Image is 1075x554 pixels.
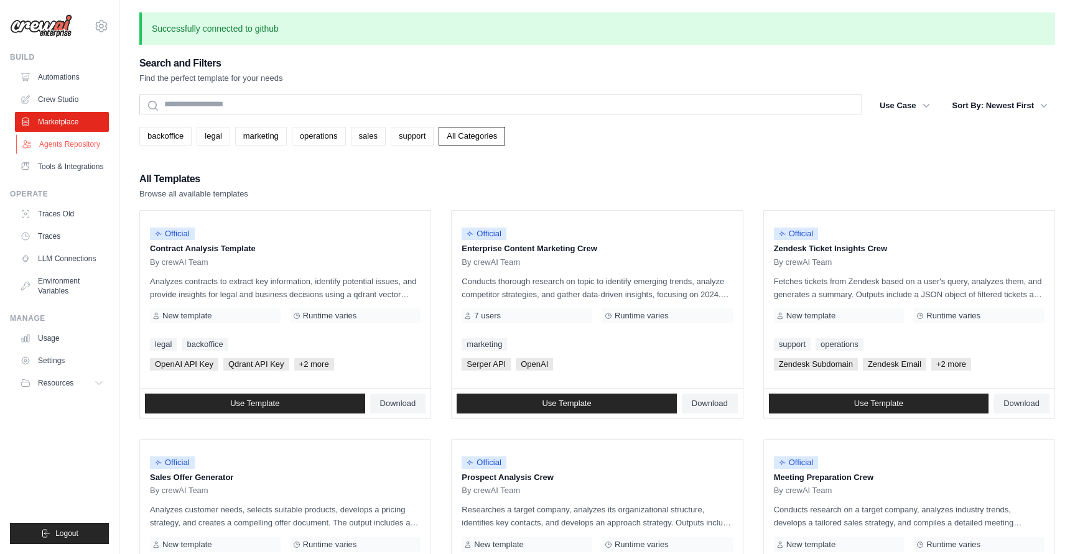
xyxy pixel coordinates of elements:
[774,275,1045,301] p: Fetches tickets from Zendesk based on a user's query, analyzes them, and generates a summary. Out...
[150,338,177,351] a: legal
[139,127,192,145] a: backoffice
[150,257,208,267] span: By crewAI Team
[15,112,109,132] a: Marketplace
[139,188,248,200] p: Browse all available templates
[197,127,230,145] a: legal
[1003,399,1040,409] span: Download
[682,394,738,413] a: Download
[786,540,835,550] span: New template
[854,399,903,409] span: Use Template
[816,338,863,351] a: operations
[774,503,1045,529] p: Conducts research on a target company, analyzes industry trends, develops a tailored sales strate...
[16,134,110,154] a: Agents Repository
[926,540,980,550] span: Runtime varies
[542,399,591,409] span: Use Template
[926,311,980,321] span: Runtime varies
[786,311,835,321] span: New template
[150,471,421,484] p: Sales Offer Generator
[303,540,357,550] span: Runtime varies
[230,399,279,409] span: Use Template
[462,486,520,496] span: By crewAI Team
[439,127,505,145] a: All Categories
[303,311,357,321] span: Runtime varies
[15,157,109,177] a: Tools & Integrations
[872,95,938,117] button: Use Case
[462,358,511,371] span: Serper API
[139,170,248,188] h2: All Templates
[380,399,416,409] span: Download
[351,127,386,145] a: sales
[15,226,109,246] a: Traces
[10,52,109,62] div: Build
[292,127,346,145] a: operations
[457,394,677,413] a: Use Template
[774,242,1045,255] p: Zendesk Ticket Insights Crew
[774,456,819,469] span: Official
[182,338,228,351] a: backoffice
[692,399,728,409] span: Download
[15,328,109,348] a: Usage
[150,242,421,255] p: Contract Analysis Template
[15,249,109,269] a: LLM Connections
[150,228,195,240] span: Official
[994,394,1049,413] a: Download
[474,311,501,321] span: 7 users
[774,338,811,351] a: support
[139,12,1055,45] p: Successfully connected to github
[55,529,78,538] span: Logout
[15,271,109,301] a: Environment Variables
[139,55,283,72] h2: Search and Filters
[162,540,212,550] span: New template
[15,90,109,109] a: Crew Studio
[615,311,669,321] span: Runtime varies
[462,338,507,351] a: marketing
[10,313,109,323] div: Manage
[462,503,732,529] p: Researches a target company, analyzes its organizational structure, identifies key contacts, and ...
[774,257,832,267] span: By crewAI Team
[516,358,553,371] span: OpenAI
[462,257,520,267] span: By crewAI Team
[15,204,109,224] a: Traces Old
[150,358,218,371] span: OpenAI API Key
[615,540,669,550] span: Runtime varies
[145,394,365,413] a: Use Template
[15,67,109,87] a: Automations
[150,275,421,301] p: Analyzes contracts to extract key information, identify potential issues, and provide insights fo...
[10,523,109,544] button: Logout
[462,456,506,469] span: Official
[462,228,506,240] span: Official
[15,351,109,371] a: Settings
[474,540,523,550] span: New template
[38,378,73,388] span: Resources
[235,127,287,145] a: marketing
[462,242,732,255] p: Enterprise Content Marketing Crew
[774,471,1045,484] p: Meeting Preparation Crew
[774,486,832,496] span: By crewAI Team
[150,456,195,469] span: Official
[15,373,109,393] button: Resources
[462,275,732,301] p: Conducts thorough research on topic to identify emerging trends, analyze competitor strategies, a...
[294,358,334,371] span: +2 more
[391,127,434,145] a: support
[150,486,208,496] span: By crewAI Team
[774,228,819,240] span: Official
[223,358,289,371] span: Qdrant API Key
[10,189,109,199] div: Operate
[150,503,421,529] p: Analyzes customer needs, selects suitable products, develops a pricing strategy, and creates a co...
[863,358,926,371] span: Zendesk Email
[462,471,732,484] p: Prospect Analysis Crew
[945,95,1055,117] button: Sort By: Newest First
[10,14,72,38] img: Logo
[931,358,971,371] span: +2 more
[774,358,858,371] span: Zendesk Subdomain
[162,311,212,321] span: New template
[139,72,283,85] p: Find the perfect template for your needs
[370,394,426,413] a: Download
[769,394,989,413] a: Use Template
